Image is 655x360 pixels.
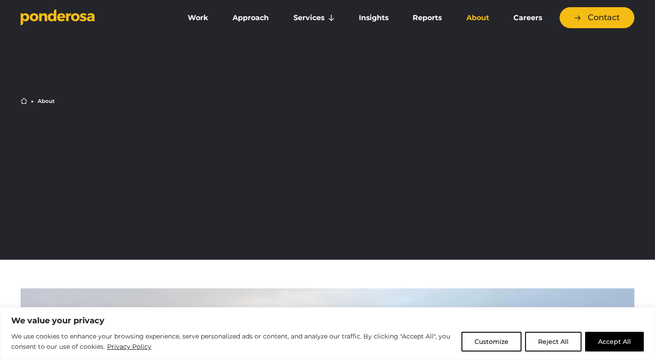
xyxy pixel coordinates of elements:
a: Careers [503,9,552,27]
a: Reports [402,9,452,27]
button: Accept All [585,332,644,351]
a: About [456,9,499,27]
li: About [38,99,55,104]
li: ▶︎ [31,99,34,104]
a: Privacy Policy [107,341,152,352]
a: Insights [349,9,399,27]
button: Reject All [525,332,582,351]
a: Contact [560,7,634,28]
a: Go to homepage [21,9,164,27]
a: Approach [222,9,279,27]
p: We value your privacy [11,315,644,326]
button: Customize [461,332,521,351]
a: Services [283,9,345,27]
p: We use cookies to enhance your browsing experience, serve personalized ads or content, and analyz... [11,331,455,352]
a: Work [177,9,219,27]
a: Home [21,98,27,104]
